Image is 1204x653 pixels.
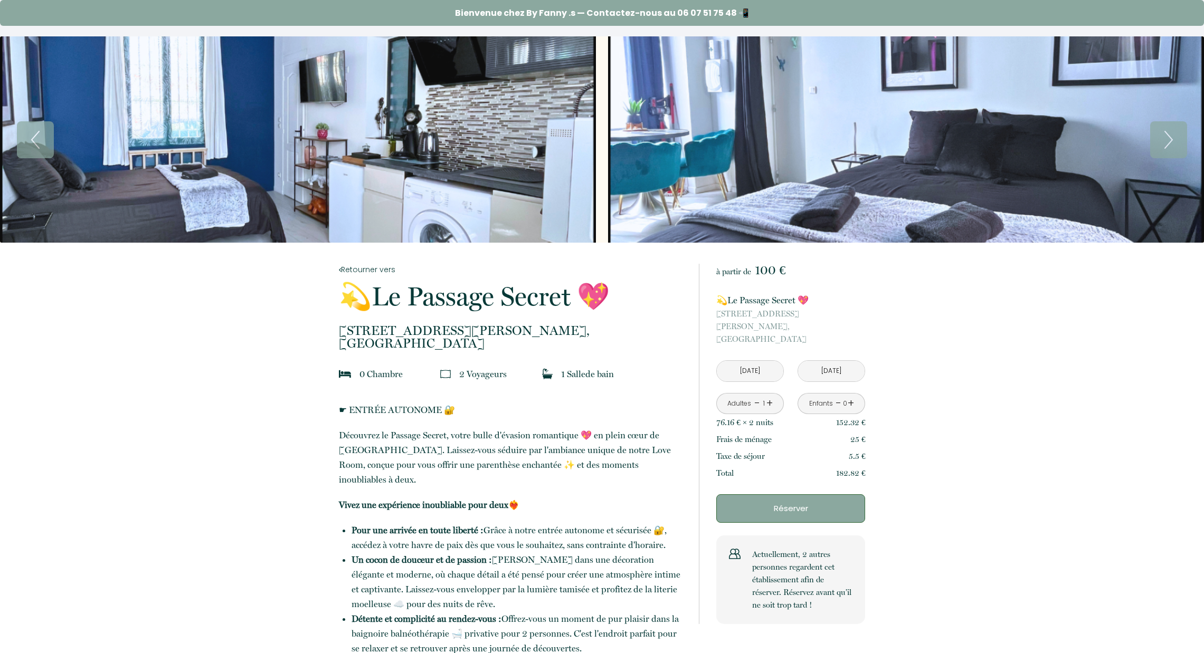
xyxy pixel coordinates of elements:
a: + [848,395,854,411]
p: 💫Le Passage Secret 💖 [716,293,865,308]
div: 1 [761,399,766,409]
a: + [766,395,773,411]
p: 182.82 € [836,467,866,479]
span: [STREET_ADDRESS][PERSON_NAME], [716,308,865,333]
p: 1 Salle de bain [561,367,614,381]
p: Découvrez le Passage Secret, votre bulle d'évasion romantique 💖 en plein cœur de [GEOGRAPHIC_DATA... [339,428,685,487]
div: 0 [842,399,848,409]
p: Total [716,467,734,479]
span: s [770,418,773,427]
b: Détente et complicité au rendez-vous : [352,613,501,624]
span: 100 € [755,263,785,277]
p: Taxe de séjour [716,450,765,463]
img: users [729,548,741,560]
div: Enfants [809,399,833,409]
p: 💫Le Passage Secret 💖 [339,283,685,310]
button: Previous [17,121,54,158]
p: [GEOGRAPHIC_DATA] [339,324,685,350]
a: - [836,395,841,411]
button: Next [1150,121,1187,158]
div: Adultes [727,399,751,409]
span: à partir de [716,267,751,276]
p: 76.16 € × 2 nuit [716,416,773,429]
p: Réserver [720,502,861,515]
li: Grâce à notre entrée autonome et sécurisée 🔐, accédez à votre havre de paix dès que vous le souha... [352,523,685,552]
p: 0 Chambre [359,367,403,381]
p: 2 Voyageur [459,367,507,381]
span: [STREET_ADDRESS][PERSON_NAME], [339,324,685,337]
p: Actuellement, 2 autres personnes regardent cet établissement afin de réserver. Réservez avant qu’... [752,548,852,611]
a: - [754,395,760,411]
li: [PERSON_NAME] dans une décoration élégante et moderne, où chaque détail a été pensé pour créer un... [352,552,685,611]
button: Réserver [716,494,865,523]
b: Pour une arrivée en toute liberté : [352,525,484,535]
input: Départ [798,361,865,381]
p: 5.5 € [849,450,866,463]
p: 152.32 € [836,416,866,429]
p: [GEOGRAPHIC_DATA] [716,308,865,345]
p: ❤️‍🔥 [339,497,685,512]
p: ☛ ENTRÉE AUTONOME 🔐 [339,402,685,417]
b: Un cocon de douceur et de passion : [352,554,492,565]
img: guests [440,369,451,379]
p: 25 € [850,433,866,446]
b: Vivez une expérience inoubliable pour deux [339,500,508,510]
input: Arrivée [717,361,783,381]
a: Retourner vers [339,264,685,275]
span: s [503,369,507,379]
p: Frais de ménage [716,433,772,446]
